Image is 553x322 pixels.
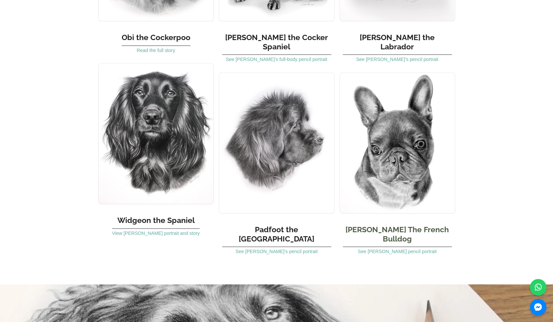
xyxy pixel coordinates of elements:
[222,26,331,55] h3: [PERSON_NAME] the Cocker Spaniel
[358,249,436,254] a: See [PERSON_NAME] pencil portrait
[122,26,190,46] h3: Obi the Cockerpoo
[226,57,327,62] a: See [PERSON_NAME]’s full-body pencil portrait
[343,26,452,55] h3: [PERSON_NAME] the Labrador
[98,63,214,204] img: Widgeon the Cocker Spaniel – Realistic Pencil Portrait
[112,209,200,229] h3: Widgeon the Spaniel
[137,48,175,53] a: Read the full story
[235,249,317,254] a: See [PERSON_NAME]’s pencil portrait
[219,72,335,213] img: Padfoot the Newfoundland – Head Study Pencil Portrait
[530,299,546,315] a: Messenger
[356,57,438,62] a: See [PERSON_NAME]’s pencil portrait
[339,72,455,213] img: Leon the French Bulldog – Pencil Portrait
[343,218,452,247] h3: [PERSON_NAME] The French Bulldog
[530,279,546,295] a: WhatsApp
[112,231,200,236] a: View [PERSON_NAME] portrait and story
[222,218,331,247] h3: Padfoot the [GEOGRAPHIC_DATA]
